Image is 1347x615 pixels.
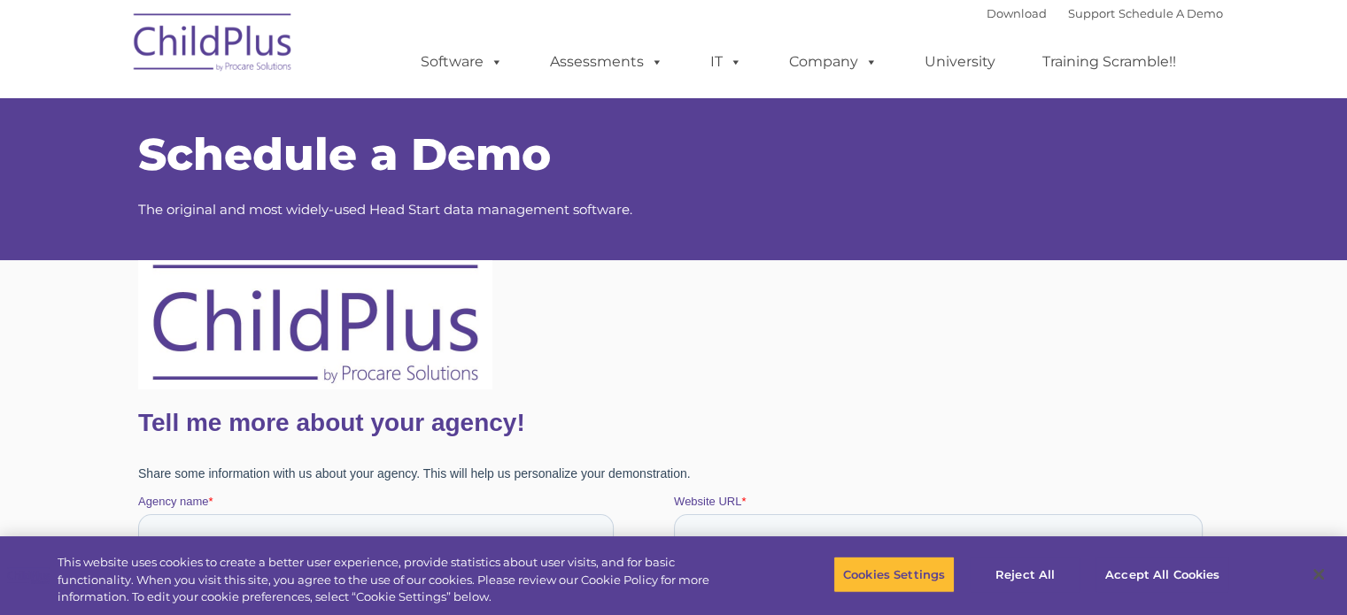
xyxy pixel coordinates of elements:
[357,525,432,538] span: Phone number
[693,44,760,80] a: IT
[138,201,632,218] span: The original and most widely-used Head Start data management software.
[1095,556,1229,593] button: Accept All Cookies
[907,44,1013,80] a: University
[970,556,1080,593] button: Reject All
[1299,555,1338,594] button: Close
[58,554,741,606] div: This website uses cookies to create a better user experience, provide statistics about user visit...
[403,44,521,80] a: Software
[532,44,681,80] a: Assessments
[714,380,761,393] span: Zip Code
[1025,44,1194,80] a: Training Scramble!!
[771,44,895,80] a: Company
[138,127,551,181] span: Schedule a Demo
[1068,6,1115,20] a: Support
[357,380,383,393] span: State
[536,234,603,248] span: Website URL
[987,6,1047,20] a: Download
[1119,6,1223,20] a: Schedule A Demo
[714,525,754,538] span: Job title
[125,1,302,89] img: ChildPlus by Procare Solutions
[833,556,955,593] button: Cookies Settings
[987,6,1223,20] font: |
[536,452,590,465] span: Last name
